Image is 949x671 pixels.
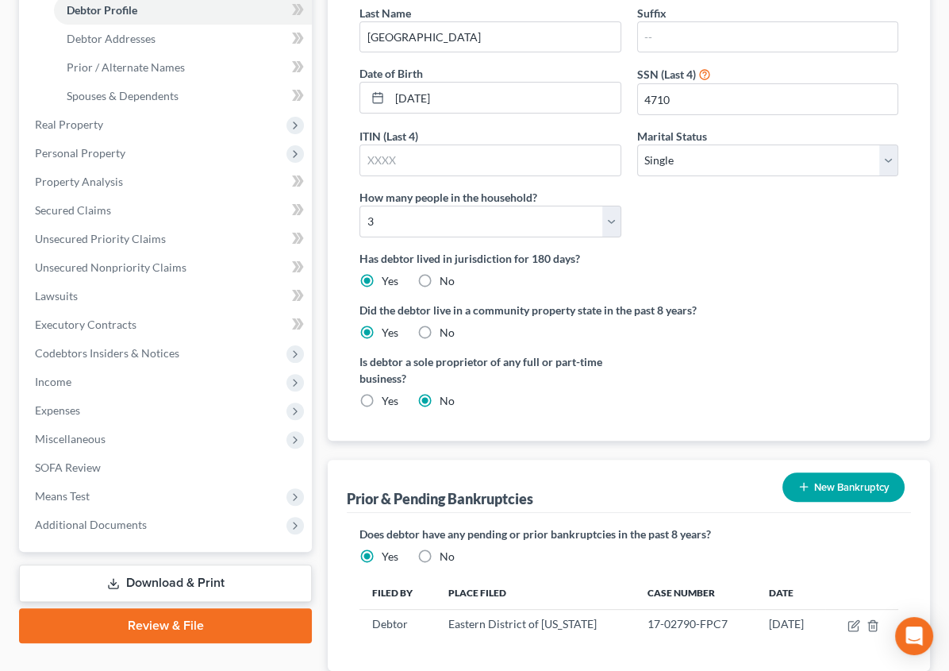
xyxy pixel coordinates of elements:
[54,82,312,110] a: Spouses & Dependents
[360,145,620,175] input: XXXX
[35,232,166,245] span: Unsecured Priority Claims
[22,282,312,310] a: Lawsuits
[638,22,897,52] input: --
[359,609,435,639] td: Debtor
[359,250,898,267] label: Has debtor lived in jurisdiction for 180 days?
[35,432,106,445] span: Miscellaneous
[35,318,136,331] span: Executory Contracts
[35,375,71,388] span: Income
[35,489,90,503] span: Means Test
[35,403,80,417] span: Expenses
[359,577,435,609] th: Filed By
[382,393,398,409] label: Yes
[359,526,898,542] label: Does debtor have any pending or prior bankruptcies in the past 8 years?
[382,273,398,289] label: Yes
[22,168,312,196] a: Property Analysis
[436,577,635,609] th: Place Filed
[782,472,905,502] button: New Bankruptcy
[19,565,312,602] a: Download & Print
[54,53,312,82] a: Prior / Alternate Names
[382,325,398,341] label: Yes
[360,22,620,52] input: --
[35,518,147,531] span: Additional Documents
[35,203,111,217] span: Secured Claims
[67,89,179,102] span: Spouses & Dependents
[35,118,103,131] span: Real Property
[19,608,312,643] a: Review & File
[635,577,756,609] th: Case Number
[22,310,312,339] a: Executory Contracts
[35,461,101,474] span: SOFA Review
[635,609,756,639] td: 17-02790-FPC7
[35,289,78,303] span: Lawsuits
[22,453,312,482] a: SOFA Review
[67,3,137,17] span: Debtor Profile
[359,128,418,145] label: ITIN (Last 4)
[382,549,398,565] label: Yes
[440,549,455,565] label: No
[359,189,537,206] label: How many people in the household?
[359,302,898,318] label: Did the debtor live in a community property state in the past 8 years?
[347,489,533,508] div: Prior & Pending Bankruptcies
[440,273,455,289] label: No
[359,5,411,21] label: Last Name
[35,260,186,274] span: Unsecured Nonpriority Claims
[436,609,635,639] td: Eastern District of [US_STATE]
[22,253,312,282] a: Unsecured Nonpriority Claims
[35,146,125,160] span: Personal Property
[895,617,933,655] div: Open Intercom Messenger
[638,84,897,114] input: XXXX
[67,32,156,45] span: Debtor Addresses
[637,128,707,145] label: Marital Status
[35,346,179,360] span: Codebtors Insiders & Notices
[756,577,825,609] th: Date
[22,225,312,253] a: Unsecured Priority Claims
[359,65,423,82] label: Date of Birth
[637,66,696,83] label: SSN (Last 4)
[35,175,123,188] span: Property Analysis
[756,609,825,639] td: [DATE]
[440,325,455,341] label: No
[390,83,620,113] input: MM/DD/YYYY
[54,25,312,53] a: Debtor Addresses
[440,393,455,409] label: No
[22,196,312,225] a: Secured Claims
[359,353,620,387] label: Is debtor a sole proprietor of any full or part-time business?
[637,5,667,21] label: Suffix
[67,60,185,74] span: Prior / Alternate Names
